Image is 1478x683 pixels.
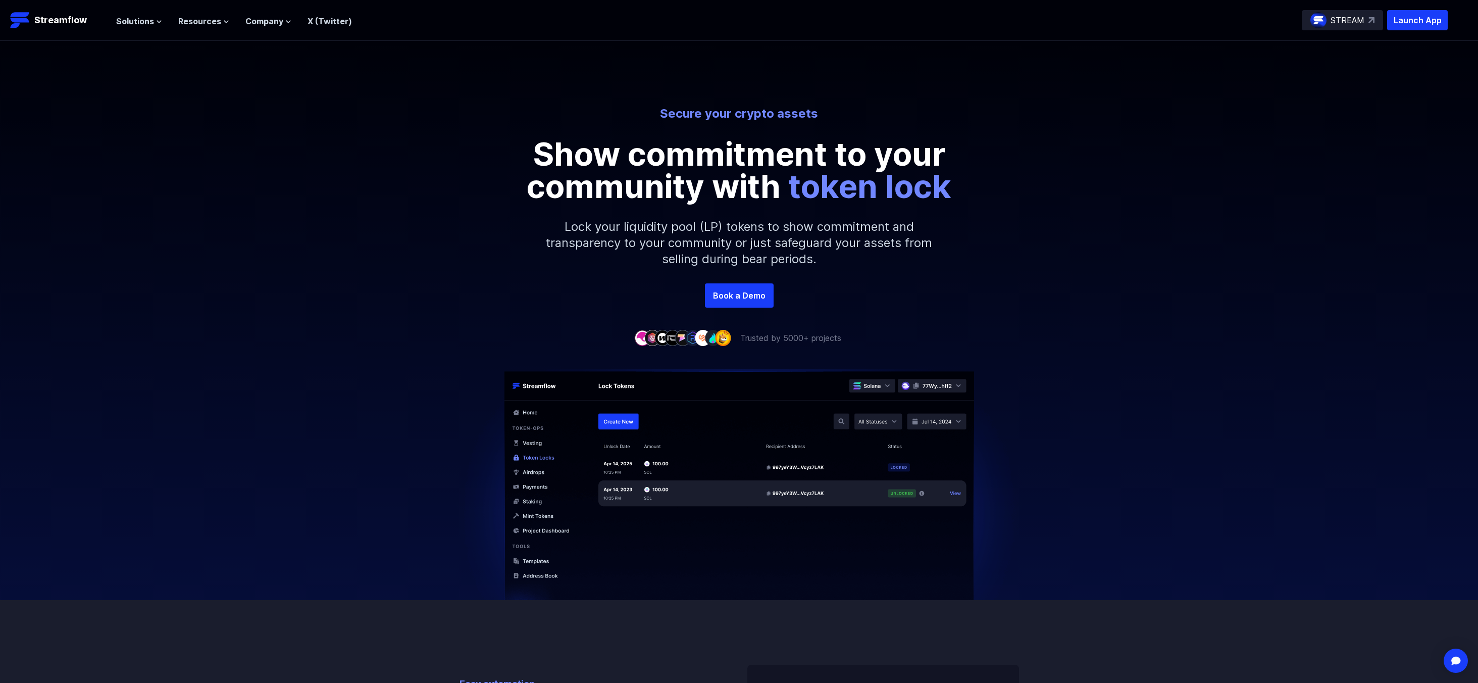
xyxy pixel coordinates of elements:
div: Open Intercom Messenger [1444,649,1468,673]
img: company-6 [685,330,701,346]
img: company-1 [634,330,650,346]
img: Streamflow Logo [10,10,30,30]
p: Lock your liquidity pool (LP) tokens to show commitment and transparency to your community or jus... [522,203,956,283]
button: Company [245,15,291,27]
button: Resources [178,15,229,27]
p: Streamflow [34,13,87,27]
img: company-9 [715,330,731,346]
p: Trusted by 5000+ projects [740,332,841,344]
img: company-3 [654,330,671,346]
a: STREAM [1302,10,1383,30]
p: Secure your crypto assets [460,106,1019,122]
a: Book a Demo [705,283,774,308]
img: company-2 [644,330,660,346]
img: company-5 [675,330,691,346]
a: Streamflow [10,10,106,30]
span: Solutions [116,15,154,27]
img: Hero Image [451,369,1027,625]
span: Company [245,15,283,27]
img: company-7 [695,330,711,346]
span: Resources [178,15,221,27]
button: Launch App [1387,10,1448,30]
img: company-8 [705,330,721,346]
img: top-right-arrow.svg [1368,17,1374,23]
img: company-4 [665,330,681,346]
a: X (Twitter) [308,16,352,26]
p: Show commitment to your community with [512,138,966,203]
img: streamflow-logo-circle.png [1310,12,1327,28]
button: Solutions [116,15,162,27]
span: token lock [788,167,951,206]
p: STREAM [1331,14,1364,26]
